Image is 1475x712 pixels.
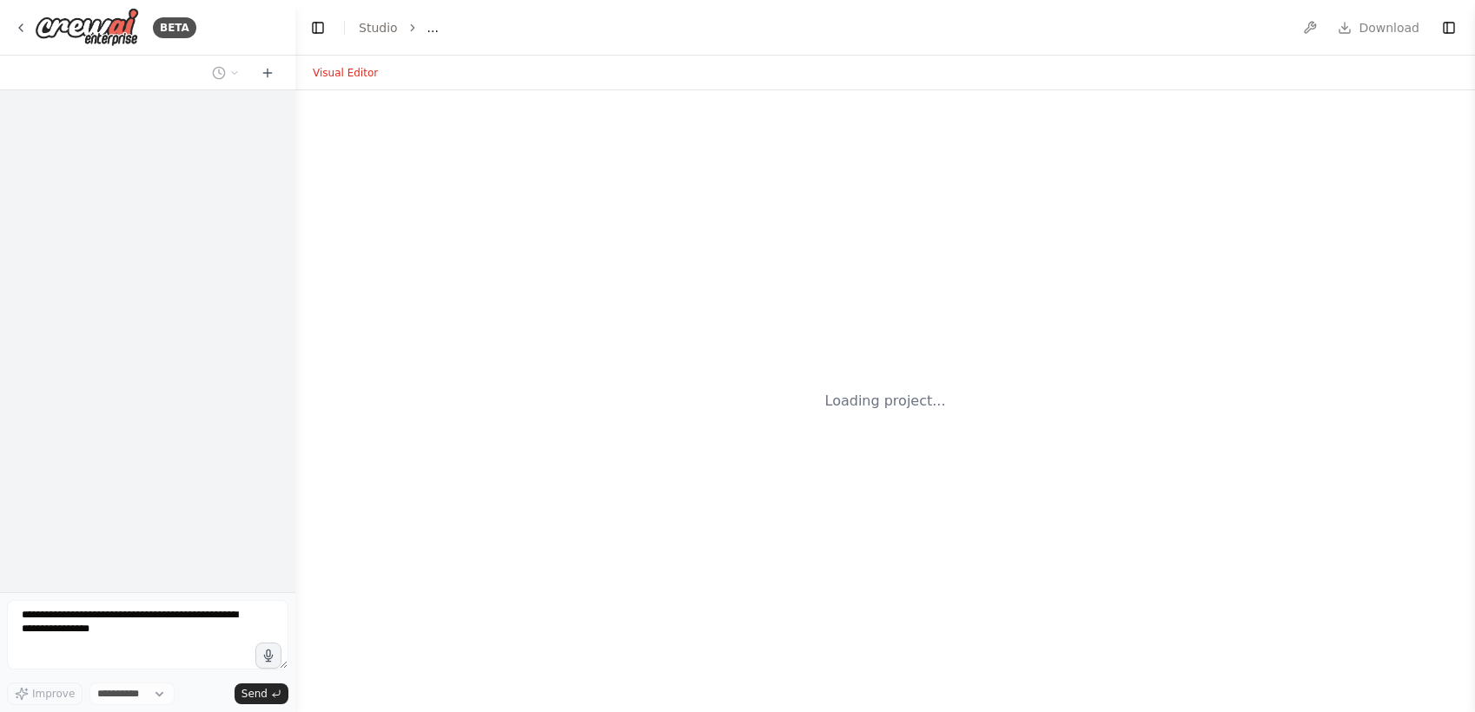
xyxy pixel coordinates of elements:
[254,63,281,83] button: Start a new chat
[241,687,268,701] span: Send
[205,63,247,83] button: Switch to previous chat
[427,19,439,36] span: ...
[359,21,398,35] a: Studio
[153,17,196,38] div: BETA
[306,16,330,40] button: Hide left sidebar
[825,391,946,412] div: Loading project...
[35,8,139,47] img: Logo
[32,687,75,701] span: Improve
[255,643,281,669] button: Click to speak your automation idea
[7,682,83,705] button: Improve
[235,683,288,704] button: Send
[302,63,388,83] button: Visual Editor
[1437,16,1461,40] button: Show right sidebar
[359,19,439,36] nav: breadcrumb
